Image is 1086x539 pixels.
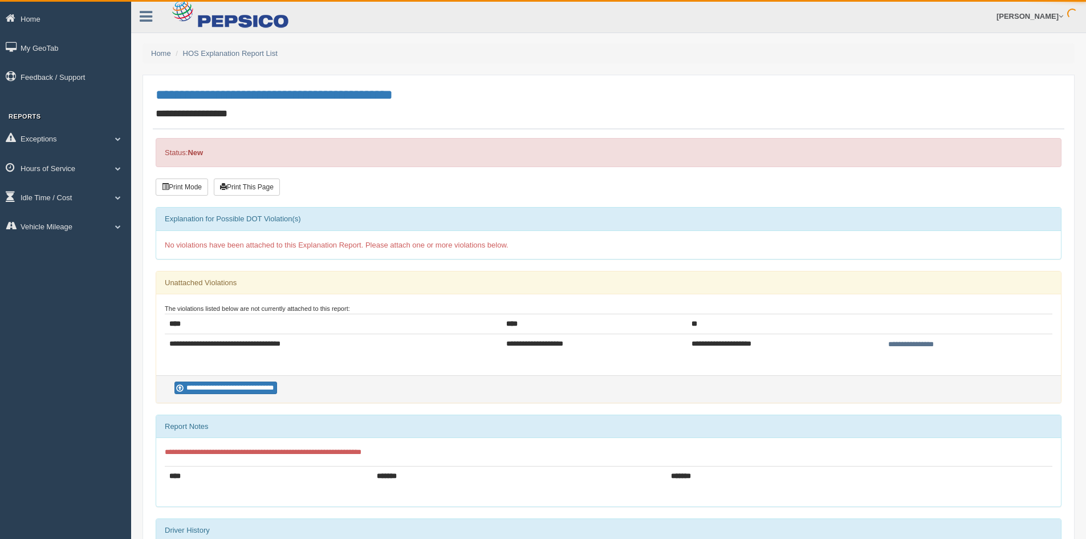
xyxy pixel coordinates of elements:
div: Unattached Violations [156,271,1061,294]
a: HOS Explanation Report List [183,49,278,58]
button: Print This Page [214,179,280,196]
div: Explanation for Possible DOT Violation(s) [156,208,1061,230]
a: Home [151,49,171,58]
div: Report Notes [156,415,1061,438]
strong: New [188,148,203,157]
div: Status: [156,138,1061,167]
span: No violations have been attached to this Explanation Report. Please attach one or more violations... [165,241,509,249]
small: The violations listed below are not currently attached to this report: [165,305,350,312]
button: Print Mode [156,179,208,196]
